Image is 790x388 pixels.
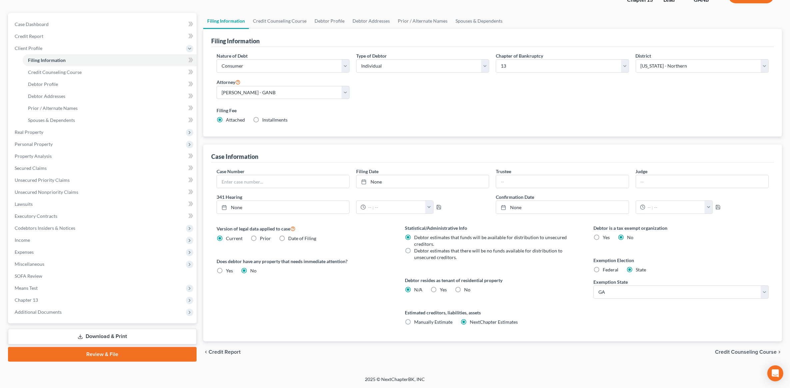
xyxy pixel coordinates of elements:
label: Statistical/Administrative Info [405,224,580,231]
a: Filing Information [203,13,249,29]
input: Enter case number... [217,175,349,188]
a: Debtor Profile [23,78,197,90]
label: Estimated creditors, liabilities, assets [405,309,580,316]
label: Nature of Debt [217,52,248,59]
span: Unsecured Priority Claims [15,177,70,183]
label: Confirmation Date [492,194,772,200]
span: SOFA Review [15,273,42,279]
a: None [217,201,349,213]
span: Credit Report [209,349,241,355]
button: Credit Counseling Course chevron_right [715,349,782,355]
span: Miscellaneous [15,261,44,267]
a: Executory Contracts [9,210,197,222]
a: Credit Counseling Course [23,66,197,78]
label: Exemption Election [593,257,769,264]
span: Prior / Alternate Names [28,105,78,111]
span: Spouses & Dependents [28,117,75,123]
a: Property Analysis [9,150,197,162]
span: Case Dashboard [15,21,49,27]
span: Debtor Profile [28,81,58,87]
a: Debtor Profile [311,13,349,29]
span: Income [15,237,30,243]
label: Debtor is a tax exempt organization [593,224,769,231]
span: Credit Report [15,33,43,39]
span: Executory Contracts [15,213,57,219]
a: Download & Print [8,329,197,344]
span: Real Property [15,129,43,135]
a: None [357,175,489,188]
span: Client Profile [15,45,42,51]
a: Credit Report [9,30,197,42]
a: Spouses & Dependents [451,13,506,29]
label: Judge [636,168,648,175]
span: Debtor Addresses [28,93,65,99]
span: Prior [260,235,271,241]
span: Debtor estimates that funds will be available for distribution to unsecured creditors. [414,234,567,247]
label: Exemption State [593,278,628,285]
span: Installments [262,117,288,123]
span: Current [226,235,243,241]
span: Date of Filing [288,235,316,241]
button: chevron_left Credit Report [203,349,241,355]
label: Debtor resides as tenant of residential property [405,277,580,284]
i: chevron_right [777,349,782,355]
span: Debtor estimates that there will be no funds available for distribution to unsecured creditors. [414,248,562,260]
input: -- [636,175,768,188]
label: Filing Date [356,168,379,175]
label: Version of legal data applied to case [217,224,392,232]
a: Spouses & Dependents [23,114,197,126]
span: Yes [440,287,447,292]
a: Filing Information [23,54,197,66]
div: Open Intercom Messenger [767,365,783,381]
span: Property Analysis [15,153,52,159]
div: Filing Information [211,37,260,45]
span: Attached [226,117,245,123]
span: State [636,267,646,272]
div: 2025 © NextChapterBK, INC [205,376,585,388]
span: Expenses [15,249,34,255]
a: Unsecured Priority Claims [9,174,197,186]
span: No [464,287,470,292]
label: Attorney [217,78,241,86]
a: Prior / Alternate Names [23,102,197,114]
a: Review & File [8,347,197,362]
a: Case Dashboard [9,18,197,30]
label: Trustee [496,168,511,175]
span: Yes [226,268,233,273]
a: Lawsuits [9,198,197,210]
input: -- : -- [366,201,425,213]
span: Means Test [15,285,38,291]
span: Lawsuits [15,201,33,207]
span: Personal Property [15,141,53,147]
a: SOFA Review [9,270,197,282]
label: Does debtor have any property that needs immediate attention? [217,258,392,265]
label: 341 Hearing [213,194,493,200]
span: N/A [414,287,422,292]
a: Debtor Addresses [23,90,197,102]
div: Case Information [211,153,258,161]
input: -- : -- [645,201,705,213]
a: None [496,201,628,213]
span: No [627,234,633,240]
a: Credit Counseling Course [249,13,311,29]
label: Chapter of Bankruptcy [496,52,543,59]
span: Additional Documents [15,309,62,315]
span: Credit Counseling Course [715,349,777,355]
span: Credit Counseling Course [28,69,82,75]
span: Codebtors Insiders & Notices [15,225,75,231]
label: Case Number [217,168,245,175]
span: Secured Claims [15,165,47,171]
input: -- [496,175,628,188]
i: chevron_left [203,349,209,355]
a: Debtor Addresses [349,13,394,29]
span: Yes [603,234,610,240]
span: No [250,268,257,273]
span: NextChapter Estimates [470,319,518,325]
label: District [636,52,651,59]
a: Unsecured Nonpriority Claims [9,186,197,198]
span: Manually Estimate [414,319,452,325]
label: Type of Debtor [356,52,387,59]
span: Filing Information [28,57,66,63]
span: Federal [603,267,618,272]
span: Chapter 13 [15,297,38,303]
